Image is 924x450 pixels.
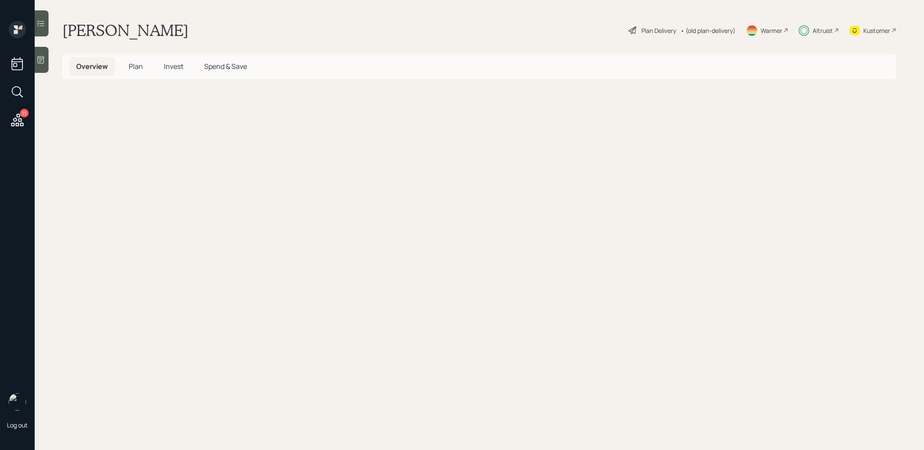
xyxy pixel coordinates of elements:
div: Log out [7,421,28,429]
img: treva-nostdahl-headshot.png [9,393,26,411]
div: Kustomer [863,26,890,35]
span: Spend & Save [204,62,247,71]
div: Warmer [761,26,782,35]
h1: [PERSON_NAME] [62,21,189,40]
div: 21 [20,109,29,117]
div: Altruist [813,26,833,35]
span: Plan [129,62,143,71]
span: Overview [76,62,108,71]
span: Invest [164,62,183,71]
div: Plan Delivery [641,26,676,35]
div: • (old plan-delivery) [680,26,735,35]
